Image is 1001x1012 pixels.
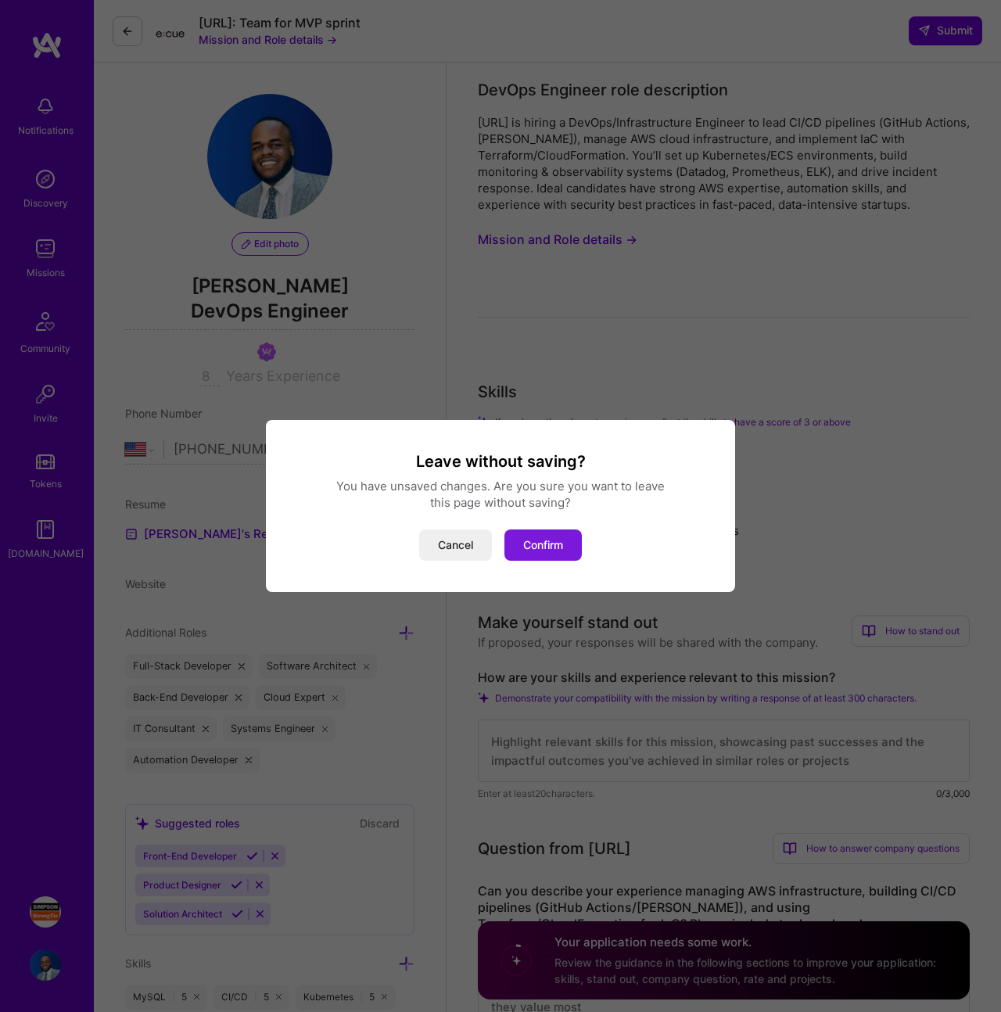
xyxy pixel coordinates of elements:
button: Cancel [419,529,492,561]
button: Confirm [504,529,582,561]
h3: Leave without saving? [285,451,716,472]
div: modal [266,420,735,592]
div: this page without saving? [285,494,716,511]
div: You have unsaved changes. Are you sure you want to leave [285,478,716,494]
